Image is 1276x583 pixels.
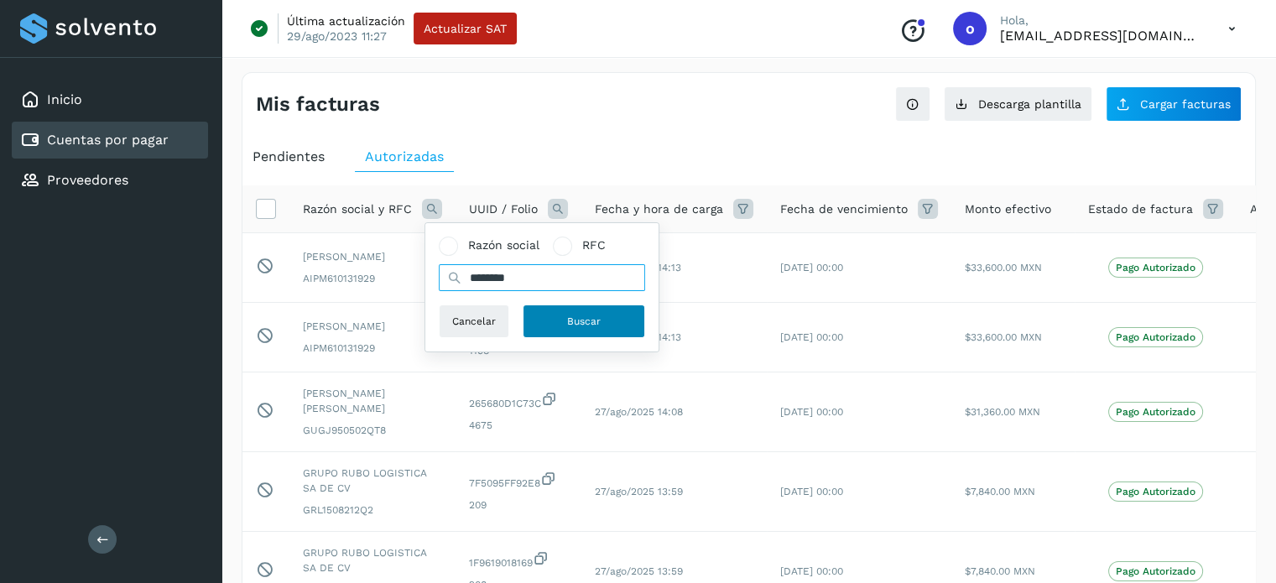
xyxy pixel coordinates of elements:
[595,565,683,577] span: 27/ago/2025 13:59
[1116,565,1195,577] p: Pago Autorizado
[47,172,128,188] a: Proveedores
[780,331,843,343] span: [DATE] 00:00
[303,341,442,356] span: AIPM610131929
[1088,200,1193,218] span: Estado de factura
[47,132,169,148] a: Cuentas por pagar
[780,262,843,273] span: [DATE] 00:00
[780,486,843,497] span: [DATE] 00:00
[595,486,683,497] span: 27/ago/2025 13:59
[12,81,208,118] div: Inicio
[303,386,442,416] span: [PERSON_NAME] [PERSON_NAME]
[303,423,442,438] span: GUGJ950502QT8
[469,391,568,411] span: 265680D1C73C
[1000,28,1201,44] p: orlando@rfllogistics.com.mx
[287,29,387,44] p: 29/ago/2023 11:27
[469,200,538,218] span: UUID / Folio
[12,162,208,199] div: Proveedores
[469,497,568,513] span: 209
[1106,86,1242,122] button: Cargar facturas
[469,550,568,570] span: 1F9619018169
[414,13,517,44] button: Actualizar SAT
[965,331,1042,343] span: $33,600.00 MXN
[780,565,843,577] span: [DATE] 00:00
[303,502,442,518] span: GRL1508212Q2
[595,406,683,418] span: 27/ago/2025 14:08
[256,92,380,117] h4: Mis facturas
[47,91,82,107] a: Inicio
[944,86,1092,122] button: Descarga plantilla
[303,200,412,218] span: Razón social y RFC
[965,262,1042,273] span: $33,600.00 MXN
[303,466,442,496] span: GRUPO RUBO LOGISTICA SA DE CV
[469,471,568,491] span: 7F5095FF92E8
[1116,262,1195,273] p: Pago Autorizado
[595,200,723,218] span: Fecha y hora de carga
[12,122,208,159] div: Cuentas por pagar
[780,406,843,418] span: [DATE] 00:00
[965,486,1035,497] span: $7,840.00 MXN
[1116,406,1195,418] p: Pago Autorizado
[303,545,442,575] span: GRUPO RUBO LOGISTICA SA DE CV
[469,418,568,433] span: 4675
[978,98,1081,110] span: Descarga plantilla
[303,271,442,286] span: AIPM610131929
[1116,331,1195,343] p: Pago Autorizado
[365,148,444,164] span: Autorizadas
[424,23,507,34] span: Actualizar SAT
[965,406,1040,418] span: $31,360.00 MXN
[1000,13,1201,28] p: Hola,
[303,319,442,334] span: [PERSON_NAME]
[965,200,1051,218] span: Monto efectivo
[253,148,325,164] span: Pendientes
[287,13,405,29] p: Última actualización
[1140,98,1231,110] span: Cargar facturas
[965,565,1035,577] span: $7,840.00 MXN
[780,200,908,218] span: Fecha de vencimiento
[1116,486,1195,497] p: Pago Autorizado
[303,249,442,264] span: [PERSON_NAME]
